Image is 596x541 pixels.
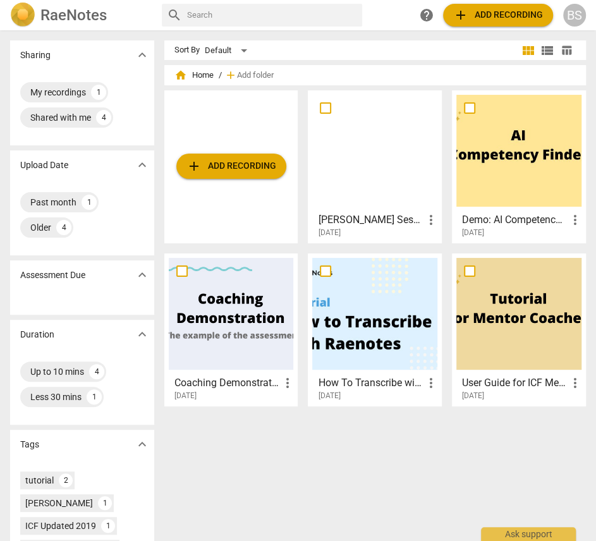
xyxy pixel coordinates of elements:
p: Duration [20,328,54,341]
span: expand_more [135,327,150,342]
div: Past month [30,196,76,209]
span: more_vert [423,375,439,391]
span: Add recording [186,159,276,174]
span: [DATE] [174,391,197,401]
span: [DATE] [462,391,484,401]
a: User Guide for ICF Mentor Coaches[DATE] [456,258,581,401]
button: Table view [557,41,576,60]
span: add [224,69,237,82]
div: 1 [82,195,97,210]
a: How To Transcribe with [PERSON_NAME][DATE] [312,258,437,401]
span: expand_more [135,157,150,173]
button: Show more [133,325,152,344]
div: Up to 10 mins [30,365,84,378]
button: Show more [133,155,152,174]
span: add [453,8,468,23]
div: ICF Updated 2019 [25,520,96,532]
button: Upload [443,4,553,27]
div: Older [30,221,51,234]
span: Home [174,69,214,82]
span: expand_more [135,267,150,283]
span: more_vert [423,212,439,228]
button: List view [538,41,557,60]
div: 2 [59,473,73,487]
button: BS [563,4,586,27]
span: view_module [521,43,536,58]
p: Sharing [20,49,51,62]
h2: RaeNotes [40,6,107,24]
img: Logo [10,3,35,28]
div: 1 [87,389,102,404]
div: 1 [98,496,112,510]
a: Demo: AI Competency Finder[DATE] [456,95,581,238]
h3: User Guide for ICF Mentor Coaches [462,375,568,391]
span: more_vert [568,212,583,228]
div: tutorial [25,474,54,487]
h3: Coaching Demonstration (Example) [174,375,280,391]
p: Upload Date [20,159,68,172]
span: view_list [540,43,555,58]
button: Upload [176,154,286,179]
a: Help [415,4,438,27]
span: [DATE] [462,228,484,238]
button: Show more [133,265,152,284]
a: LogoRaeNotes [10,3,152,28]
div: Ask support [481,527,576,541]
span: [DATE] [318,391,340,401]
div: Shared with me [30,111,91,124]
span: Add recording [453,8,543,23]
span: search [167,8,182,23]
span: table_chart [561,44,573,56]
div: 4 [89,364,104,379]
p: Assessment Due [20,269,85,282]
h3: How To Transcribe with RaeNotes [318,375,423,391]
p: Tags [20,438,39,451]
div: My recordings [30,86,86,99]
span: add [186,159,202,174]
h3: Demo: AI Competency Finder [462,212,568,228]
span: home [174,69,187,82]
button: Show more [133,435,152,454]
a: [PERSON_NAME] Session 1_081925[DATE] [312,95,437,238]
button: Show more [133,46,152,64]
h3: Josh Session 1_081925 [318,212,423,228]
div: [PERSON_NAME] [25,497,93,509]
a: Coaching Demonstration (Example)[DATE] [169,258,294,401]
div: 4 [56,220,71,235]
span: [DATE] [318,228,340,238]
span: / [219,71,222,80]
div: 1 [91,85,106,100]
div: 1 [101,519,115,533]
div: Less 30 mins [30,391,82,403]
span: help [419,8,434,23]
span: Add folder [237,71,274,80]
span: more_vert [568,375,583,391]
button: Tile view [519,41,538,60]
div: Default [205,40,252,61]
span: expand_more [135,437,150,452]
span: more_vert [279,375,295,391]
input: Search [187,5,357,25]
div: 4 [96,110,111,125]
div: Sort By [174,46,200,55]
span: expand_more [135,47,150,63]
